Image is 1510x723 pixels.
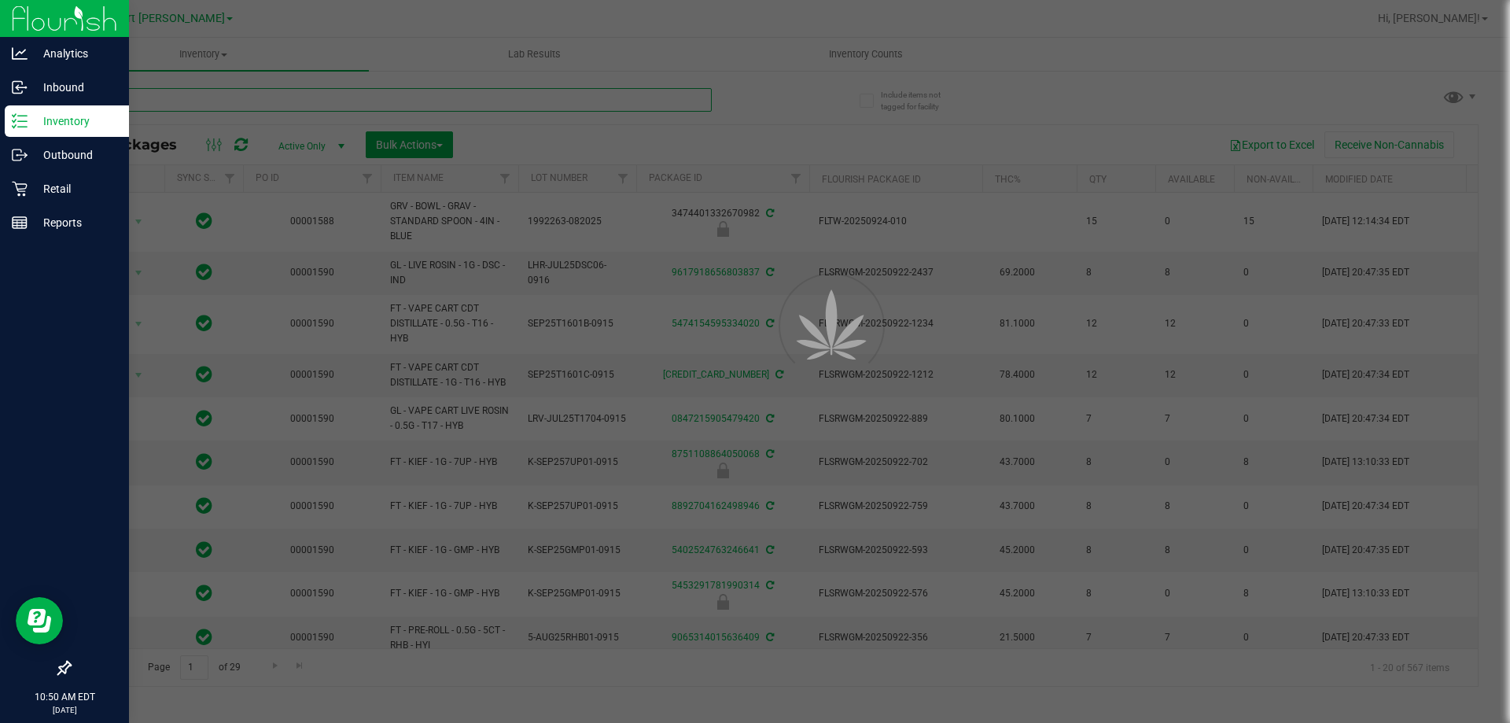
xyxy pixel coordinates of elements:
[28,146,122,164] p: Outbound
[28,44,122,63] p: Analytics
[12,79,28,95] inline-svg: Inbound
[28,213,122,232] p: Reports
[12,113,28,129] inline-svg: Inventory
[7,704,122,716] p: [DATE]
[7,690,122,704] p: 10:50 AM EDT
[12,147,28,163] inline-svg: Outbound
[16,597,63,644] iframe: Resource center
[28,112,122,131] p: Inventory
[12,46,28,61] inline-svg: Analytics
[28,78,122,97] p: Inbound
[28,179,122,198] p: Retail
[12,215,28,231] inline-svg: Reports
[12,181,28,197] inline-svg: Retail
